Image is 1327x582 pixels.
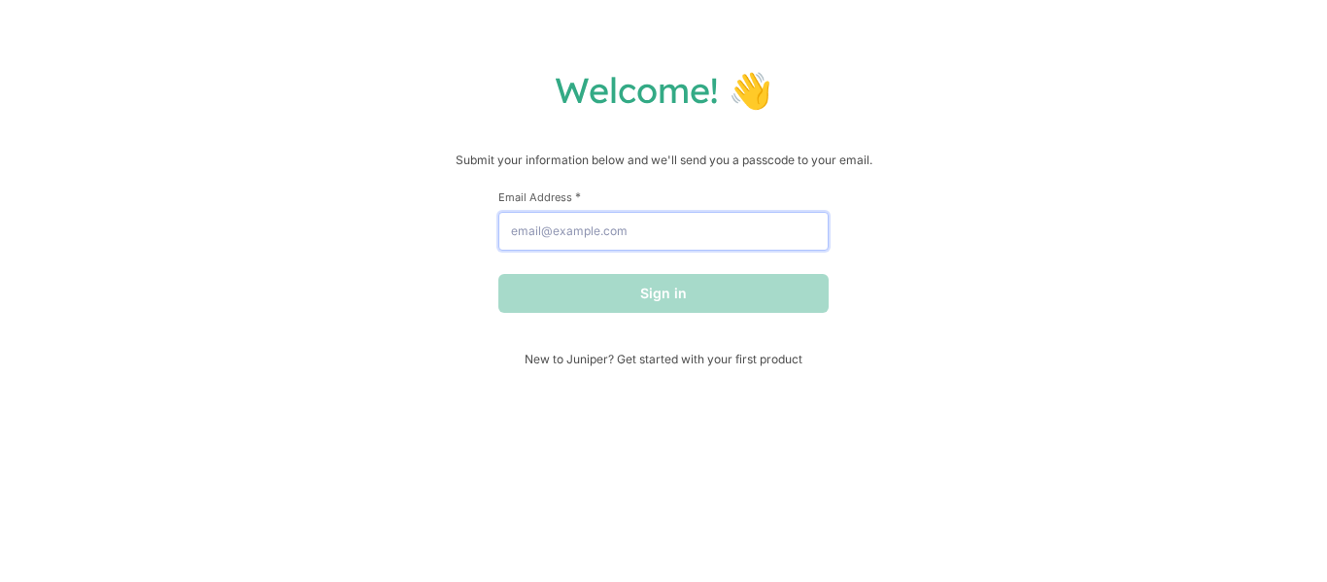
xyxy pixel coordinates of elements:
[19,68,1308,112] h1: Welcome! 👋
[575,189,581,204] span: This field is required.
[498,212,829,251] input: email@example.com
[19,151,1308,170] p: Submit your information below and we'll send you a passcode to your email.
[498,189,829,204] label: Email Address
[498,352,829,366] span: New to Juniper? Get started with your first product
